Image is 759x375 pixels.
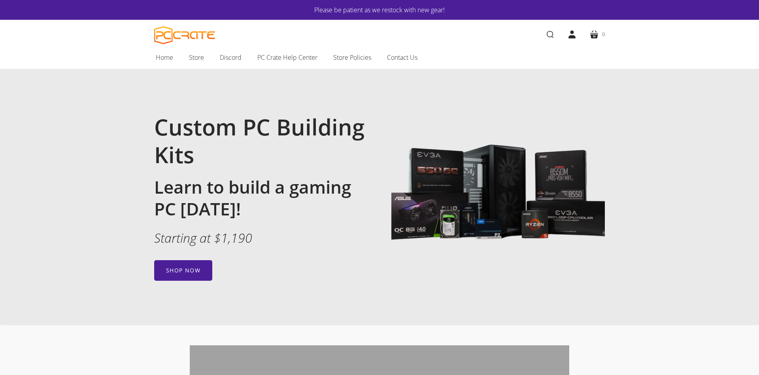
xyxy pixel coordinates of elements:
span: Store [189,52,204,63]
span: Contact Us [387,52,417,63]
h2: Learn to build a gaming PC [DATE]! [154,176,368,220]
a: Home [148,49,181,66]
a: Please be patient as we restock with new gear! [178,5,581,15]
span: Store Policies [333,52,371,63]
a: Store [181,49,212,66]
a: Store Policies [325,49,379,66]
span: Home [156,52,173,63]
span: 0 [602,30,605,38]
nav: Main navigation [142,49,617,69]
a: Discord [212,49,249,66]
em: Starting at $1,190 [154,229,252,246]
a: PC CRATE [154,26,215,44]
h1: Custom PC Building Kits [154,113,368,168]
a: PC Crate Help Center [249,49,325,66]
a: Contact Us [379,49,425,66]
span: Discord [220,52,242,63]
span: PC Crate Help Center [257,52,317,63]
img: Image with gaming PC components including Lian Li 205 Lancool case, MSI B550M motherboard, EVGA 6... [391,89,605,303]
a: 0 [583,23,611,46]
a: Shop now [154,260,212,281]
